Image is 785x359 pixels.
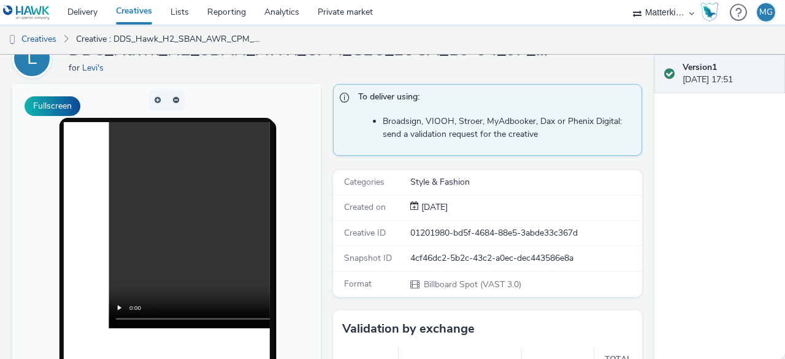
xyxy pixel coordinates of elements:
strong: Version 1 [683,61,717,73]
a: L [12,52,56,64]
a: Levi's [82,62,109,74]
div: Creation 01 October 2025, 17:51 [419,201,448,214]
img: undefined Logo [3,5,50,20]
span: Categories [344,176,385,188]
a: Creative : DDS_Hawk_H2_SBAN_AWR_CPM_GEO_LOCA_18-34_3P_ALL_A18-34_PMP_Hawk_CPM_SSD_1x1_NA_NA_Hawk_... [70,25,266,54]
button: Fullscreen [25,96,80,116]
h3: Validation by exchange [342,320,475,338]
img: Hawk Academy [700,2,719,22]
a: Hawk Academy [700,2,724,22]
span: Billboard Spot (VAST 3.0) [423,279,521,290]
img: dooh [6,34,18,46]
div: MG [759,3,773,21]
span: Created on [344,201,386,213]
span: for [69,62,82,74]
span: Format [344,278,372,290]
span: Snapshot ID [344,252,392,264]
span: Creative ID [344,227,386,239]
div: 4cf46dc2-5b2c-43c2-a0ec-dec443586e8a [410,252,641,264]
div: 01201980-bd5f-4684-88e5-3abde33c367d [410,227,641,239]
div: [DATE] 17:51 [683,61,775,87]
span: To deliver using: [358,91,629,107]
span: [DATE] [419,201,448,213]
div: Style & Fashion [410,176,641,188]
div: L [27,41,37,75]
li: Broadsign, VIOOH, Stroer, MyAdbooker, Dax or Phenix Digital: send a validation request for the cr... [383,115,635,141]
